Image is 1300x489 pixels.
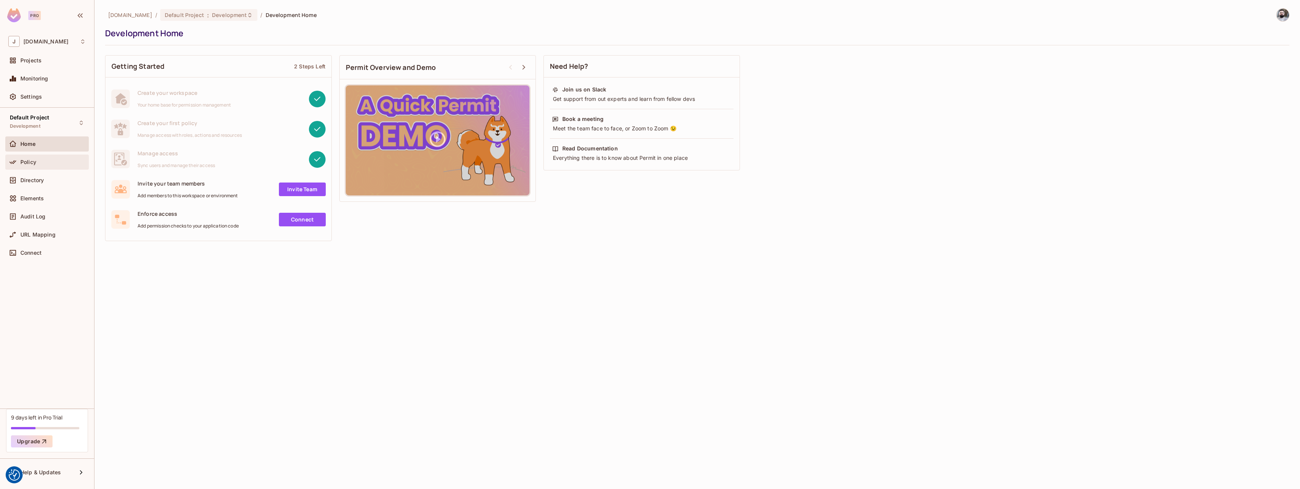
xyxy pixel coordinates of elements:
[10,115,49,121] span: Default Project
[9,469,20,481] button: Consent Preferences
[155,11,157,19] li: /
[11,435,53,447] button: Upgrade
[20,195,44,201] span: Elements
[562,115,604,123] div: Book a meeting
[111,62,164,71] span: Getting Started
[28,11,41,20] div: Pro
[138,180,238,187] span: Invite your team members
[20,57,42,63] span: Projects
[212,11,247,19] span: Development
[138,150,215,157] span: Manage access
[105,28,1286,39] div: Development Home
[20,94,42,100] span: Settings
[20,159,36,165] span: Policy
[207,12,209,18] span: :
[11,414,62,421] div: 9 days left in Pro Trial
[346,63,436,72] span: Permit Overview and Demo
[562,145,618,152] div: Read Documentation
[260,11,262,19] li: /
[279,213,326,226] a: Connect
[138,162,215,169] span: Sync users and manage their access
[20,250,42,256] span: Connect
[294,63,325,70] div: 2 Steps Left
[20,141,36,147] span: Home
[7,8,21,22] img: SReyMgAAAABJRU5ErkJggg==
[138,102,231,108] span: Your home base for permission management
[9,469,20,481] img: Revisit consent button
[20,76,48,82] span: Monitoring
[23,39,68,45] span: Workspace: journey.travel
[266,11,317,19] span: Development Home
[20,214,45,220] span: Audit Log
[552,95,731,103] div: Get support from out experts and learn from fellow devs
[138,210,239,217] span: Enforce access
[20,469,61,475] span: Help & Updates
[138,89,231,96] span: Create your workspace
[138,119,242,127] span: Create your first policy
[279,183,326,196] a: Invite Team
[10,123,40,129] span: Development
[20,177,44,183] span: Directory
[108,11,152,19] span: the active workspace
[562,86,606,93] div: Join us on Slack
[138,223,239,229] span: Add permission checks to your application code
[552,154,731,162] div: Everything there is to know about Permit in one place
[552,125,731,132] div: Meet the team face to face, or Zoom to Zoom 😉
[8,36,20,47] span: J
[1277,9,1289,21] img: Sam Armitt-Fior
[550,62,588,71] span: Need Help?
[20,232,56,238] span: URL Mapping
[138,193,238,199] span: Add members to this workspace or environment
[165,11,204,19] span: Default Project
[138,132,242,138] span: Manage access with roles, actions and resources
